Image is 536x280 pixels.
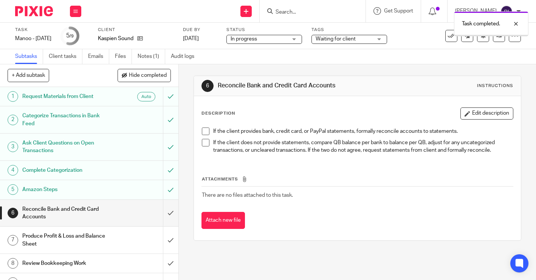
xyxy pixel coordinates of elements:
a: Client tasks [49,49,82,64]
img: svg%3E [500,5,513,17]
h1: Produce Profit & Loss and Balance Sheet [22,230,111,250]
label: Status [226,27,302,33]
p: If the client provides bank, credit card, or PayPal statements, formally reconcile accounts to st... [213,128,513,135]
p: Kaspien Sound [98,35,133,42]
div: 5 [8,184,18,195]
span: Hide completed [129,73,167,79]
p: Task completed. [462,20,500,28]
div: Auto [137,92,155,101]
span: In progress [231,36,257,42]
button: Edit description [460,107,513,120]
div: 7 [8,235,18,246]
h1: Request Materials from Client [22,91,111,102]
h1: Complete Categorization [22,165,111,176]
div: Instructions [477,83,513,89]
div: 1 [8,91,18,102]
div: 2 [8,115,18,125]
label: Task [15,27,51,33]
button: Hide completed [118,69,171,82]
div: Manoo - [DATE] [15,35,51,42]
span: Waiting for client [316,36,356,42]
div: 5 [66,31,74,40]
h1: Review Bookkeeping Work [22,258,111,269]
div: 8 [8,258,18,269]
a: Subtasks [15,49,43,64]
div: 6 [201,80,214,92]
label: Due by [183,27,217,33]
div: 4 [8,165,18,176]
div: 6 [8,208,18,218]
a: Audit logs [171,49,200,64]
small: /9 [70,34,74,38]
div: Manoo - July 2025 [15,35,51,42]
a: Notes (1) [138,49,165,64]
h1: Amazon Steps [22,184,111,195]
h1: Categorize Transactions in Bank Feed [22,110,111,129]
a: Emails [88,49,109,64]
p: Description [201,110,235,117]
span: Attachments [202,177,238,181]
label: Client [98,27,174,33]
button: Attach new file [201,212,245,229]
span: There are no files attached to this task. [202,193,293,198]
a: Files [115,49,132,64]
button: + Add subtask [8,69,49,82]
span: [DATE] [183,36,199,41]
img: Pixie [15,6,53,16]
h1: Reconcile Bank and Credit Card Accounts [218,82,373,90]
div: 3 [8,142,18,152]
h1: Reconcile Bank and Credit Card Accounts [22,204,111,223]
p: If the client does not provide statements, compare QB balance per bank to balance per QB, adjust ... [213,139,513,154]
h1: Ask Client Questions on Open Transactions [22,137,111,157]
